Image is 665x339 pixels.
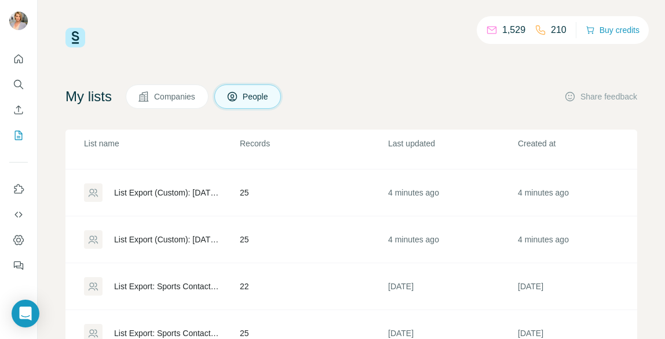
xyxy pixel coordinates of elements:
[517,263,647,310] td: [DATE]
[114,234,220,245] div: List Export (Custom): [DATE] 14:59
[154,91,196,102] span: Companies
[9,230,28,250] button: Dashboard
[9,204,28,225] button: Use Surfe API
[114,187,220,198] div: List Export (Custom): [DATE] 14:59
[9,179,28,200] button: Use Surfe on LinkedIn
[9,12,28,30] img: Avatar
[84,138,239,149] p: List name
[114,281,220,292] div: List Export: Sports Contacts - [DATE] 17:12
[243,91,269,102] span: People
[9,49,28,69] button: Quick start
[65,28,85,47] img: Surfe Logo
[518,138,646,149] p: Created at
[388,263,517,310] td: [DATE]
[65,87,112,106] h4: My lists
[564,91,637,102] button: Share feedback
[388,169,517,216] td: 4 minutes ago
[9,100,28,120] button: Enrich CSV
[517,216,647,263] td: 4 minutes ago
[9,255,28,276] button: Feedback
[551,23,567,37] p: 210
[517,169,647,216] td: 4 minutes ago
[239,263,388,310] td: 22
[239,169,388,216] td: 25
[9,74,28,95] button: Search
[388,138,517,149] p: Last updated
[239,216,388,263] td: 25
[114,327,220,339] div: List Export: Sports Contacts - [DATE] 17:12
[388,216,517,263] td: 4 minutes ago
[240,138,387,149] p: Records
[9,125,28,146] button: My lists
[12,300,39,327] div: Open Intercom Messenger
[586,22,640,38] button: Buy credits
[502,23,525,37] p: 1,529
